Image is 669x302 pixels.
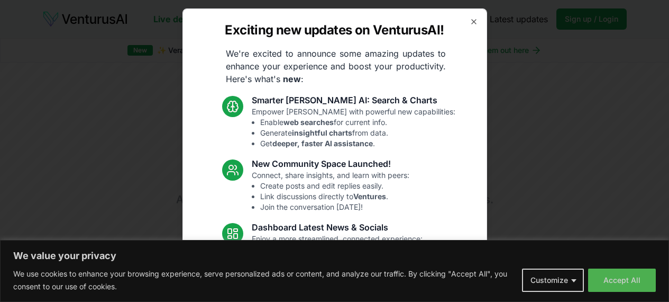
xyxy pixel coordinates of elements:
[260,138,455,149] li: Get .
[337,245,387,254] strong: introductions
[252,170,409,212] p: Connect, share insights, and learn with peers:
[260,265,423,276] li: See topics.
[292,128,352,137] strong: insightful charts
[252,221,423,234] h3: Dashboard Latest News & Socials
[272,139,373,148] strong: deeper, faster AI assistance
[225,22,444,39] h2: Exciting new updates on VenturusAI!
[260,202,409,212] li: Join the conversation [DATE]!
[283,118,334,127] strong: web searches
[260,244,423,255] li: Standardized analysis .
[252,106,455,149] p: Empower [PERSON_NAME] with powerful new capabilities:
[217,47,454,85] p: We're excited to announce some amazing updates to enhance your experience and boost your producti...
[252,157,409,170] h3: New Community Space Launched!
[252,94,455,106] h3: Smarter [PERSON_NAME] AI: Search & Charts
[273,266,359,275] strong: trending relevant social
[260,181,409,191] li: Create posts and edit replies easily.
[252,234,423,276] p: Enjoy a more streamlined, connected experience:
[260,117,455,128] li: Enable for current info.
[260,191,409,202] li: Link discussions directly to .
[252,285,424,297] h3: Fixes and UI Polish
[283,74,301,84] strong: new
[260,255,423,265] li: Access articles.
[260,128,455,138] li: Generate from data.
[286,255,359,264] strong: latest industry news
[353,192,386,201] strong: Ventures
